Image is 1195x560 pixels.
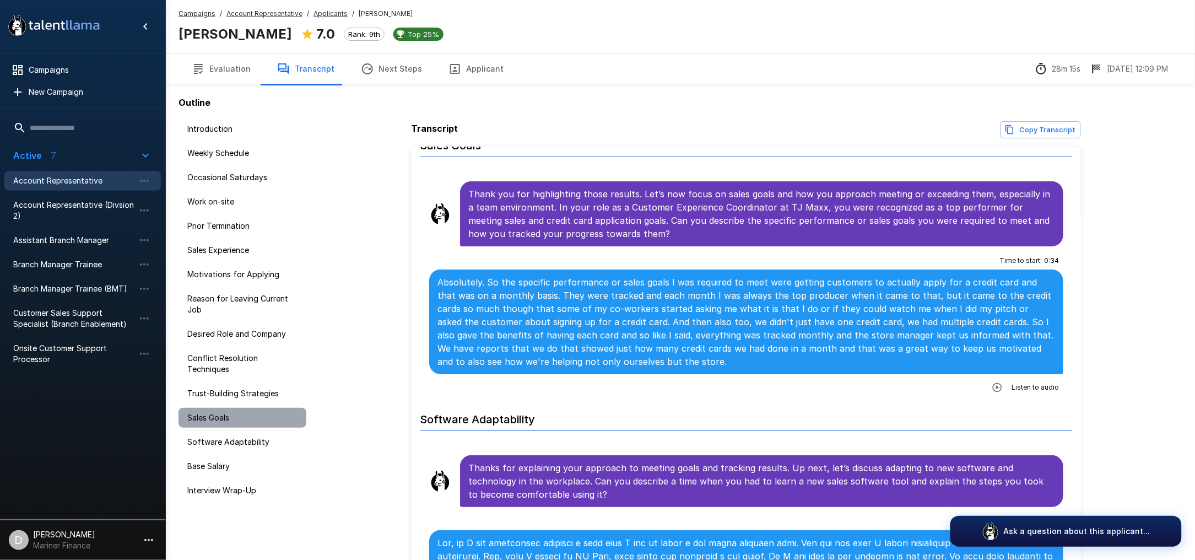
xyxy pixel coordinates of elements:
span: Rank: 9th [344,30,384,39]
b: 7.0 [316,26,335,42]
div: Work on-site [179,192,306,212]
span: Top 25% [403,30,444,39]
button: Copy transcript [1001,121,1081,138]
span: Sales Goals [187,412,298,423]
button: Ask a question about this applicant... [950,516,1182,547]
span: Desired Role and Company [187,329,298,340]
span: Weekly Schedule [187,148,298,159]
img: llama_clean.png [429,203,451,225]
span: Reason for Leaving Current Job [187,293,298,315]
span: Time to start : [999,255,1042,266]
div: Desired Role and Company [179,324,306,344]
div: Motivations for Applying [179,265,306,284]
div: Sales Goals [179,408,306,428]
span: Sales Experience [187,245,298,256]
button: Transcript [264,53,348,84]
span: Prior Termination [187,220,298,231]
img: llama_clean.png [429,470,451,492]
div: Introduction [179,119,306,139]
b: [PERSON_NAME] [179,26,292,42]
span: Listen to audio [1012,382,1059,393]
button: Next Steps [348,53,435,84]
button: Applicant [435,53,517,84]
button: Evaluation [179,53,264,84]
div: Reason for Leaving Current Job [179,289,306,320]
div: Base Salary [179,456,306,476]
p: 28m 15s [1052,63,1081,74]
p: Ask a question about this applicant... [1004,526,1150,537]
div: Software Adaptability [179,432,306,452]
img: logo_glasses@2x.png [982,523,999,540]
span: Trust-Building Strategies [187,388,298,399]
p: [DATE] 12:09 PM [1107,63,1169,74]
span: Conflict Resolution Techniques [187,353,298,375]
span: Motivations for Applying [187,269,298,280]
div: The date and time when the interview was completed [1090,62,1169,76]
span: Work on-site [187,196,298,207]
span: Software Adaptability [187,437,298,448]
div: Sales Experience [179,240,306,260]
p: Absolutely. So the specific performance or sales goals I was required to meet were getting custom... [438,276,1055,368]
span: Base Salary [187,461,298,472]
div: Interview Wrap-Up [179,481,306,500]
div: Prior Termination [179,216,306,236]
p: Thank you for highlighting those results. Let’s now focus on sales goals and how you approach mee... [469,187,1055,240]
span: Introduction [187,123,298,134]
div: Trust-Building Strategies [179,384,306,403]
div: Occasional Saturdays [179,168,306,187]
div: Conflict Resolution Techniques [179,348,306,379]
span: Occasional Saturdays [187,172,298,183]
span: Interview Wrap-Up [187,485,298,496]
h6: Software Adaptability [420,402,1073,431]
span: 0 : 34 [1044,255,1059,266]
p: Thanks for explaining your approach to meeting goals and tracking results. Up next, let’s discuss... [469,461,1055,501]
div: Weekly Schedule [179,143,306,163]
div: The time between starting and completing the interview [1035,62,1081,76]
b: Transcript [412,123,458,134]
